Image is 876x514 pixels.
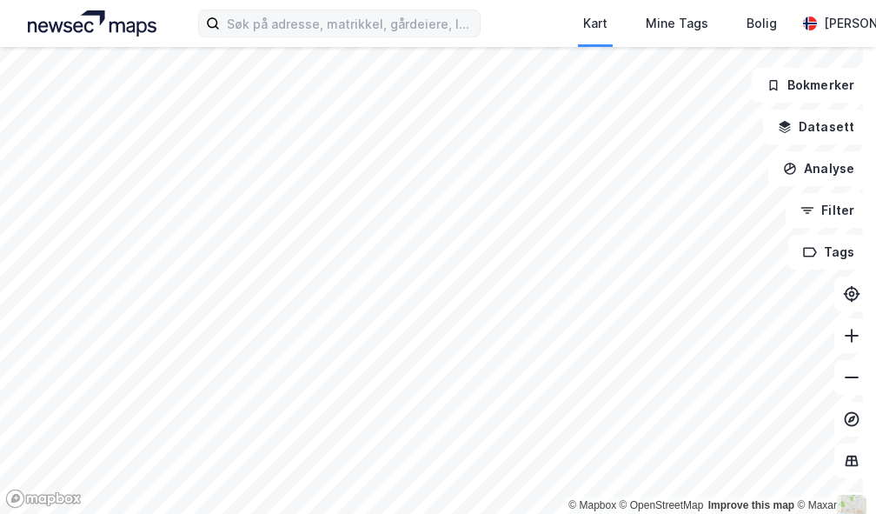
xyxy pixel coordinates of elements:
[763,110,869,144] button: Datasett
[28,10,156,37] img: logo.a4113a55bc3d86da70a041830d287a7e.svg
[789,431,876,514] div: Kontrollprogram for chat
[568,499,616,511] a: Mapbox
[220,10,480,37] input: Søk på adresse, matrikkel, gårdeiere, leietakere eller personer
[789,431,876,514] iframe: Chat Widget
[583,13,607,34] div: Kart
[5,489,82,509] a: Mapbox homepage
[788,235,869,270] button: Tags
[620,499,704,511] a: OpenStreetMap
[747,13,777,34] div: Bolig
[768,151,869,186] button: Analyse
[786,193,869,228] button: Filter
[708,499,794,511] a: Improve this map
[646,13,708,34] div: Mine Tags
[752,68,869,103] button: Bokmerker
